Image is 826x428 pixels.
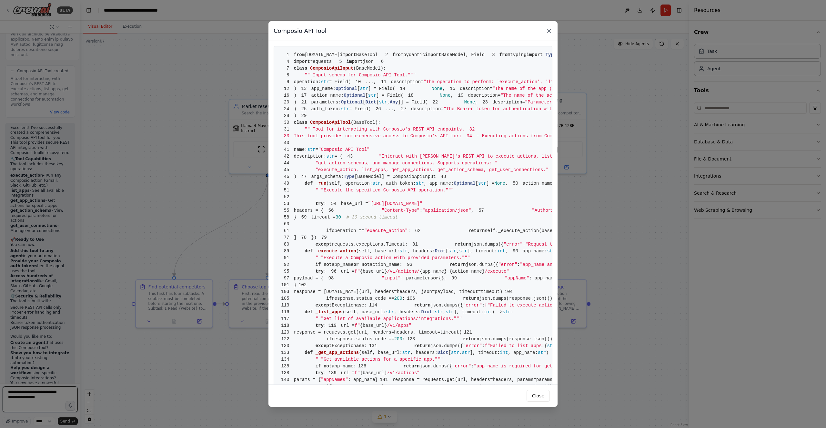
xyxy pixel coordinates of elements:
span: , [442,86,445,91]
span: Exception [332,303,356,308]
span: Dict [421,309,432,315]
span: ): [380,66,386,71]
span: 17 [297,92,311,99]
span: str [399,248,408,254]
span: , headers: [394,309,421,315]
span: : parameters [401,276,433,281]
span: "Parameters for executing an action (optional for execute_action)" [525,100,704,105]
span: from [499,52,510,57]
span: This tool provides comprehensive access to Composio's API for: [279,133,462,139]
span: _run [316,181,327,186]
span: 29 [297,112,311,119]
span: 78 [297,234,311,241]
span: self, operation: [329,181,372,186]
span: 49 [279,180,294,187]
span: {app_name} [420,269,447,274]
span: [ [363,100,365,105]
span: 58 [279,214,294,221]
span: if [316,262,321,267]
span: _list_apps [316,309,343,315]
span: 3 [485,52,499,58]
span: 6 [374,58,388,65]
span: 81 [408,241,422,248]
span: 30 [279,119,294,126]
span: class [294,66,307,71]
span: 89 [279,248,294,255]
span: BaseModel, Field [441,52,485,57]
span: f" [355,269,360,274]
span: ) [279,106,297,112]
span: None [494,181,505,186]
span: or [353,262,359,267]
span: 103 [279,288,294,295]
span: requests.exceptions.Timeout: [332,242,408,247]
span: "Request timed out after 30 seconds" [525,242,623,247]
span: Optional [341,100,363,105]
span: import [340,52,356,57]
span: """Input schema for Composio API Tool.""" [305,73,416,78]
span: 48 [436,173,451,180]
span: action_name: [311,93,344,98]
span: [ [376,100,379,105]
span: 20 [279,99,294,106]
span: 99 [447,275,462,282]
span: import [294,59,310,64]
span: ], timeout: [454,309,483,315]
span: str [307,147,316,152]
span: : [482,303,485,308]
span: 61 [279,228,294,234]
span: : [402,296,405,301]
span: 16 [279,92,294,99]
span: auth_token: [311,106,341,112]
span: self, base_url: [345,309,386,315]
span: str [448,248,456,254]
span: 42 [279,153,294,160]
span: 44 [279,160,294,167]
span: 8 [279,72,294,79]
span: args_schema: [311,174,344,179]
span: "error" [498,262,517,267]
span: ..., [351,79,376,84]
span: "[URL][DOMAIN_NAME]" [368,201,422,206]
span: json [363,59,374,64]
span: 50 [508,180,523,187]
span: {action_name} [449,269,485,274]
span: str [459,248,467,254]
span: 106 [405,295,420,302]
span: ], timeout: [467,248,497,254]
span: 53 [279,200,294,207]
span: str [372,181,380,186]
span: """Execute a Composio action with provided parameters.""" [316,255,470,260]
span: : [511,309,513,315]
span: = Field( [329,79,351,84]
span: 41 [279,146,294,153]
span: None [464,100,475,105]
span: : [517,262,520,267]
span: Type [546,52,557,57]
span: "input" [382,276,401,281]
span: 54 [326,200,341,207]
span: 23 [478,99,492,106]
span: , [505,181,508,186]
span: "Authorization" [532,208,572,213]
span: 15 [445,85,460,92]
span: 79 [317,234,331,241]
span: str [435,309,443,315]
span: if [326,296,332,301]
span: = ( [335,154,343,159]
span: Type [344,174,355,179]
span: 47 [297,173,311,180]
span: 55 [279,207,294,214]
span: _ [447,269,449,274]
span: "execute_action, list_apps, get_app_actions, get_action_schema, get_user_connections." [316,167,549,172]
span: try [316,201,324,206]
span: json.dumps({ [430,303,463,308]
span: app_name: [523,248,547,254]
span: [ [357,86,360,91]
span: , [443,309,446,315]
span: 26 [371,106,386,112]
span: """Tool for interacting with Composio's REST API endpoints. [305,127,465,132]
span: "Composio API Tool" [318,147,370,152]
span: str [478,181,486,186]
span: ..., [371,106,396,112]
